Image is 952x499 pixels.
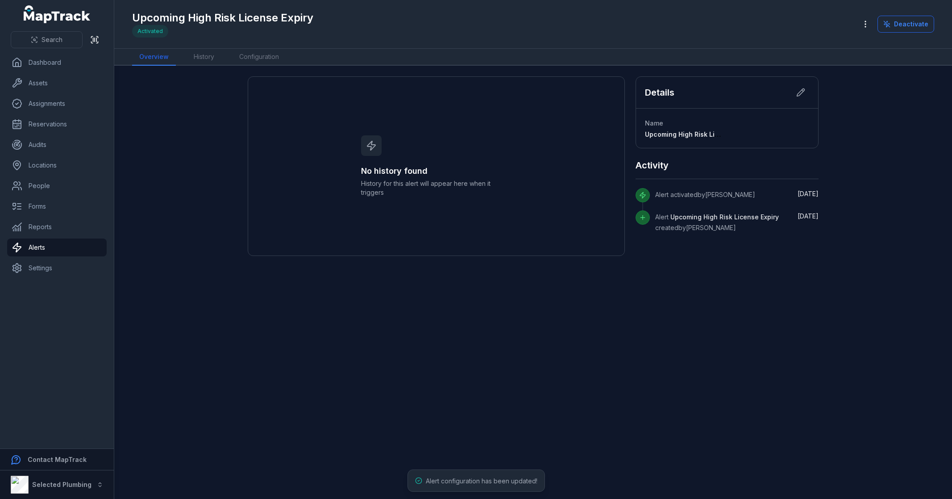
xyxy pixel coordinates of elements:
a: Audits [7,136,107,154]
a: Overview [132,49,176,66]
time: 8/18/2025, 2:43:36 PM [798,212,819,220]
span: [DATE] [798,190,819,197]
a: Reports [7,218,107,236]
span: Alert created by [PERSON_NAME] [655,213,779,231]
a: MapTrack [24,5,91,23]
span: History for this alert will appear here when it triggers [361,179,511,197]
button: Search [11,31,83,48]
a: Configuration [232,49,286,66]
strong: Contact MapTrack [28,456,87,463]
a: Settings [7,259,107,277]
a: Dashboard [7,54,107,71]
a: Locations [7,156,107,174]
h2: Activity [636,159,669,172]
div: Activated [132,25,168,38]
span: Upcoming High Risk License Expiry [670,213,779,221]
h2: Details [645,86,674,99]
span: Name [645,119,663,127]
span: Search [42,35,62,44]
time: 8/18/2025, 2:45:41 PM [798,190,819,197]
a: Alerts [7,239,107,256]
strong: Selected Plumbing [32,481,91,488]
h1: Upcoming High Risk License Expiry [132,11,313,25]
span: Upcoming High Risk License Expiry [645,130,755,138]
a: Assets [7,74,107,92]
button: Deactivate [877,16,934,33]
h3: No history found [361,165,511,177]
a: Assignments [7,95,107,113]
a: Forms [7,197,107,215]
span: Alert configuration has been updated! [426,477,537,485]
span: [DATE] [798,212,819,220]
a: History [187,49,221,66]
a: People [7,177,107,195]
span: Alert activated by [PERSON_NAME] [655,191,755,198]
a: Reservations [7,115,107,133]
